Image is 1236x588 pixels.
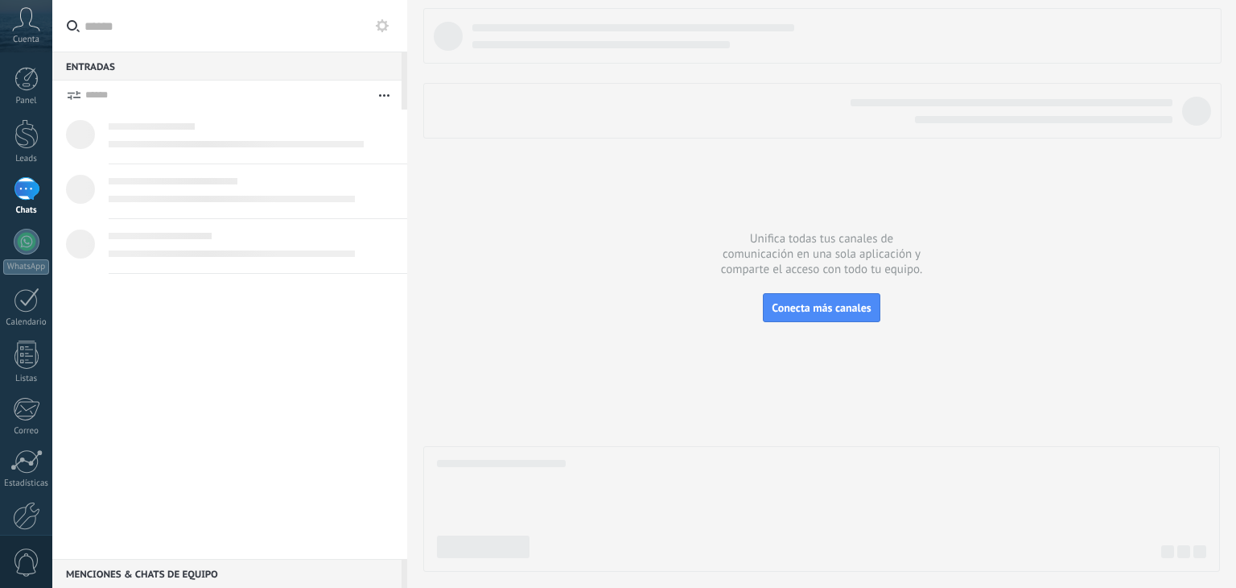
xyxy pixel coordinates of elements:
div: Calendario [3,317,50,328]
div: Correo [3,426,50,437]
div: Leads [3,154,50,164]
span: Cuenta [13,35,39,45]
div: Estadísticas [3,478,50,489]
div: Chats [3,205,50,216]
div: Panel [3,96,50,106]
span: Conecta más canales [772,300,871,315]
div: Entradas [52,52,402,81]
div: WhatsApp [3,259,49,275]
div: Menciones & Chats de equipo [52,559,402,588]
button: Conecta más canales [763,293,880,322]
div: Listas [3,374,50,384]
